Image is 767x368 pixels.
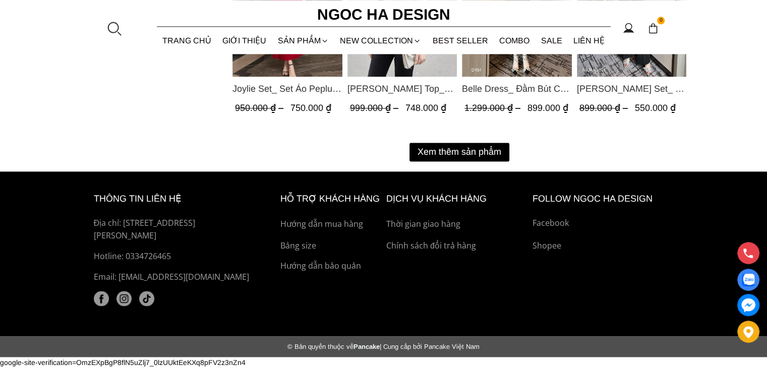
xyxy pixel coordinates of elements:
[386,239,527,253] a: Chính sách đổi trả hàng
[737,269,759,291] a: Display image
[84,343,683,350] div: Pancake
[405,103,446,113] span: 748.000 ₫
[742,274,754,286] img: Display image
[232,82,342,96] span: Joylie Set_ Set Áo Peplum Vai Lệch, Chân Váy Dập Ly Màu Đỏ A956, CV120
[527,103,568,113] span: 899.000 ₫
[533,217,674,230] a: Facebook
[232,82,342,96] a: Link to Joylie Set_ Set Áo Peplum Vai Lệch, Chân Váy Dập Ly Màu Đỏ A956, CV120
[380,343,480,350] span: | Cung cấp bởi Pancake Việt Nam
[462,82,572,96] span: Belle Dress_ Đầm Bút Chì Đen Phối Choàng Vai May Ly Màu Trắng Kèm Hoa D961
[157,27,217,54] a: TRANG CHỦ
[464,103,523,113] span: 1.299.000 ₫
[427,27,494,54] a: BEST SELLER
[334,27,427,54] a: NEW COLLECTION
[235,103,286,113] span: 950.000 ₫
[280,239,381,253] a: Bảng size
[579,103,630,113] span: 899.000 ₫
[94,291,109,306] a: facebook (1)
[139,291,154,306] a: tiktok
[94,271,257,284] p: Email: [EMAIL_ADDRESS][DOMAIN_NAME]
[462,82,572,96] a: Link to Belle Dress_ Đầm Bút Chì Đen Phối Choàng Vai May Ly Màu Trắng Kèm Hoa D961
[280,218,381,231] a: Hướng dẫn mua hàng
[217,27,272,54] a: GIỚI THIỆU
[576,82,686,96] span: [PERSON_NAME] Set_ Áo Vạt Chéo Đính 3 Cúc, Quần Suông Ống Loe A934+Q007
[533,192,674,206] h6: Follow ngoc ha Design
[272,27,335,54] div: SẢN PHẨM
[634,103,675,113] span: 550.000 ₫
[347,82,457,96] span: [PERSON_NAME] Top_ Áo Vest Cách Điệu Cổ Ngang Vạt Chéo Tay Cộc Màu Trắng A936
[349,103,400,113] span: 999.000 ₫
[116,291,132,306] img: instagram
[576,82,686,96] a: Link to Amy Set_ Áo Vạt Chéo Đính 3 Cúc, Quần Suông Ống Loe A934+Q007
[568,27,611,54] a: LIÊN HỆ
[280,260,381,273] a: Hướng dẫn bảo quản
[386,192,527,206] h6: Dịch vụ khách hàng
[657,17,665,25] span: 0
[287,343,353,350] span: © Bản quyền thuộc về
[533,239,674,253] a: Shopee
[647,23,659,34] img: img-CART-ICON-ksit0nf1
[386,218,527,231] a: Thời gian giao hàng
[308,3,459,27] a: Ngoc Ha Design
[94,250,257,263] a: Hotline: 0334726465
[94,192,257,206] h6: thông tin liên hệ
[94,217,257,242] p: Địa chỉ: [STREET_ADDRESS][PERSON_NAME]
[290,103,331,113] span: 750.000 ₫
[494,27,536,54] a: Combo
[280,192,381,206] h6: hỗ trợ khách hàng
[347,82,457,96] a: Link to Fiona Top_ Áo Vest Cách Điệu Cổ Ngang Vạt Chéo Tay Cộc Màu Trắng A936
[409,143,509,161] button: Xem thêm sản phẩm
[536,27,568,54] a: SALE
[737,294,759,316] a: messenger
